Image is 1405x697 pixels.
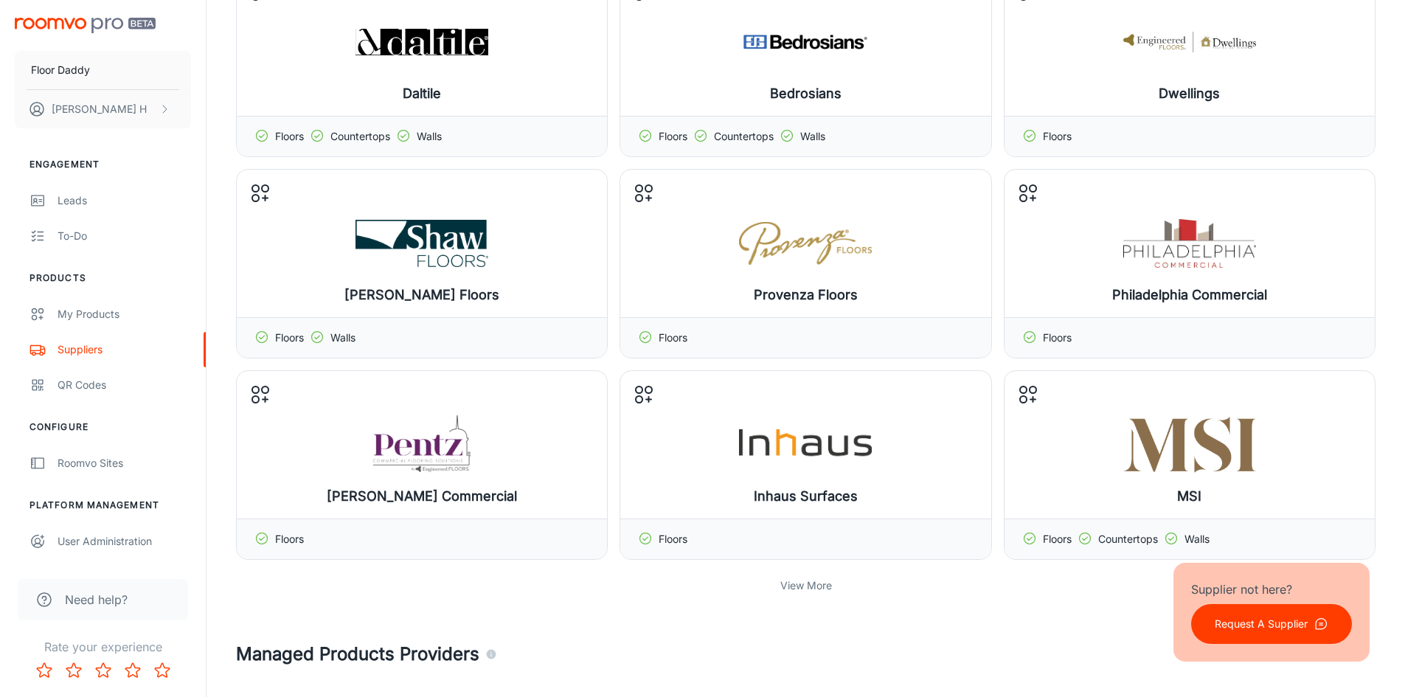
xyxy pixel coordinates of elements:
[275,128,304,145] p: Floors
[1043,330,1072,346] p: Floors
[15,90,191,128] button: [PERSON_NAME] H
[330,330,355,346] p: Walls
[1215,616,1308,632] p: Request A Supplier
[58,455,191,471] div: Roomvo Sites
[118,656,148,685] button: Rate 4 star
[275,531,304,547] p: Floors
[714,128,774,145] p: Countertops
[30,656,59,685] button: Rate 1 star
[15,51,191,89] button: Floor Daddy
[12,638,194,656] p: Rate your experience
[780,578,832,594] p: View More
[330,128,390,145] p: Countertops
[1191,604,1352,644] button: Request A Supplier
[1184,531,1210,547] p: Walls
[59,656,89,685] button: Rate 2 star
[1098,531,1158,547] p: Countertops
[58,228,191,244] div: To-do
[659,330,687,346] p: Floors
[1043,531,1072,547] p: Floors
[31,62,90,78] p: Floor Daddy
[1043,128,1072,145] p: Floors
[659,531,687,547] p: Floors
[1191,580,1352,598] p: Supplier not here?
[15,18,156,33] img: Roomvo PRO Beta
[65,591,128,608] span: Need help?
[485,641,497,667] div: Agencies and suppliers who work with us to automatically identify the specific products you carry
[58,306,191,322] div: My Products
[148,656,177,685] button: Rate 5 star
[58,193,191,209] div: Leads
[236,641,1375,667] h4: Managed Products Providers
[659,128,687,145] p: Floors
[58,377,191,393] div: QR Codes
[800,128,825,145] p: Walls
[58,533,191,549] div: User Administration
[52,101,147,117] p: [PERSON_NAME] H
[58,341,191,358] div: Suppliers
[275,330,304,346] p: Floors
[417,128,442,145] p: Walls
[89,656,118,685] button: Rate 3 star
